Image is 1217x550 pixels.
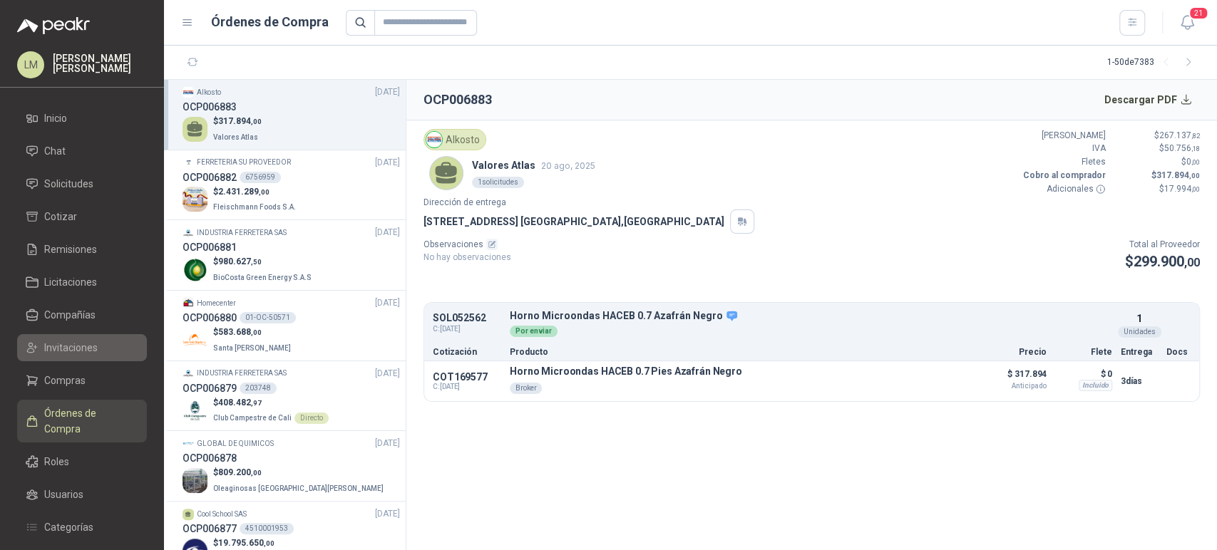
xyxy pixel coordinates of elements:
[510,348,967,356] p: Producto
[240,312,296,323] div: 01-OC-50571
[375,156,400,170] span: [DATE]
[375,437,400,450] span: [DATE]
[375,226,400,239] span: [DATE]
[1079,380,1112,391] div: Incluido
[213,133,258,141] span: Valores Atlas
[1188,6,1208,20] span: 21
[183,328,207,353] img: Company Logo
[251,469,262,477] span: ,00
[183,99,237,115] h3: OCP006883
[183,310,237,326] h3: OCP006880
[1114,169,1200,182] p: $
[213,203,296,211] span: Fleischmann Foods S.A.
[1020,129,1106,142] p: [PERSON_NAME]
[251,399,262,407] span: ,97
[53,53,147,73] p: [PERSON_NAME] [PERSON_NAME]
[1097,85,1201,114] button: Descargar PDF
[240,383,277,394] div: 203748
[975,348,1047,356] p: Precio
[423,214,724,229] p: [STREET_ADDRESS] [GEOGRAPHIC_DATA] , [GEOGRAPHIC_DATA]
[218,467,262,477] span: 809.200
[259,188,269,196] span: ,00
[1020,155,1106,169] p: Fletes
[218,116,262,126] span: 317.894
[1125,238,1200,251] p: Total al Proveedor
[975,383,1047,390] span: Anticipado
[423,238,511,251] p: Observaciones
[423,90,492,110] h2: OCP006883
[17,514,147,541] a: Categorías
[197,157,291,168] p: FERRETERIA SU PROVEEDOR
[183,226,400,284] a: Company LogoINDUSTRIA FERRETERA SAS[DATE] OCP006881Company Logo$980.627,50BioCosta Green Energy S...
[1159,130,1200,140] span: 267.137
[240,523,294,534] div: 4510001953
[423,251,511,264] p: No hay observaciones
[44,209,77,224] span: Cotizar
[213,484,384,492] span: Oleaginosas [GEOGRAPHIC_DATA][PERSON_NAME]
[17,301,147,328] a: Compañías
[218,187,269,197] span: 2.431.289
[433,323,501,335] span: C: [DATE]
[213,185,299,199] p: $
[44,110,67,126] span: Inicio
[1114,129,1200,142] p: $
[183,227,194,239] img: Company Logo
[1125,251,1200,273] p: $
[433,371,501,383] p: COT169577
[17,481,147,508] a: Usuarios
[426,132,442,147] img: Company Logo
[1118,326,1161,338] div: Unidades
[183,297,194,308] img: Company Logo
[213,344,291,352] span: Santa [PERSON_NAME]
[17,51,44,78] div: LM
[183,296,400,355] a: Company LogoHomecenter[DATE] OCP00688001-OC-50571Company Logo$583.688,00Santa [PERSON_NAME]
[1164,143,1200,153] span: 50.756
[218,398,262,408] span: 408.482
[44,454,69,469] span: Roles
[197,87,221,98] p: Alkosto
[375,296,400,310] span: [DATE]
[218,327,262,337] span: 583.688
[1134,253,1200,270] span: 299.900
[197,509,247,520] p: Cool School SAS
[1121,373,1158,390] p: 3 días
[433,383,501,391] span: C: [DATE]
[183,257,207,282] img: Company Logo
[183,380,237,396] h3: OCP006879
[213,255,314,269] p: $
[1189,172,1200,180] span: ,00
[510,365,742,377] p: Horno Microondas HACEB 0.7 Pies Azafrán Negro
[183,187,207,212] img: Company Logo
[17,203,147,230] a: Cotizar
[213,414,292,422] span: Club Campestre de Cali
[183,239,237,255] h3: OCP006881
[197,298,236,309] p: Homecenter
[44,143,66,159] span: Chat
[375,85,400,99] span: [DATE]
[1020,169,1106,182] p: Cobro al comprador
[1020,142,1106,155] p: IVA
[510,383,542,394] div: Broker
[17,137,147,165] a: Chat
[197,227,287,239] p: INDUSTRIA FERRETERA SAS
[44,242,97,257] span: Remisiones
[218,538,274,548] span: 19.795.650
[375,367,400,380] span: [DATE]
[183,521,237,536] h3: OCP006877
[1107,51,1200,74] div: 1 - 50 de 7383
[44,307,96,323] span: Compañías
[1055,348,1112,356] p: Flete
[183,368,194,379] img: Company Logo
[44,405,133,437] span: Órdenes de Compra
[1174,10,1200,36] button: 21
[251,328,262,336] span: ,00
[183,398,207,423] img: Company Logo
[213,115,262,128] p: $
[251,118,262,125] span: ,00
[472,157,595,173] p: Valores Atlas
[44,519,93,535] span: Categorías
[1191,158,1200,166] span: ,00
[1186,157,1200,167] span: 0
[375,507,400,521] span: [DATE]
[1114,155,1200,169] p: $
